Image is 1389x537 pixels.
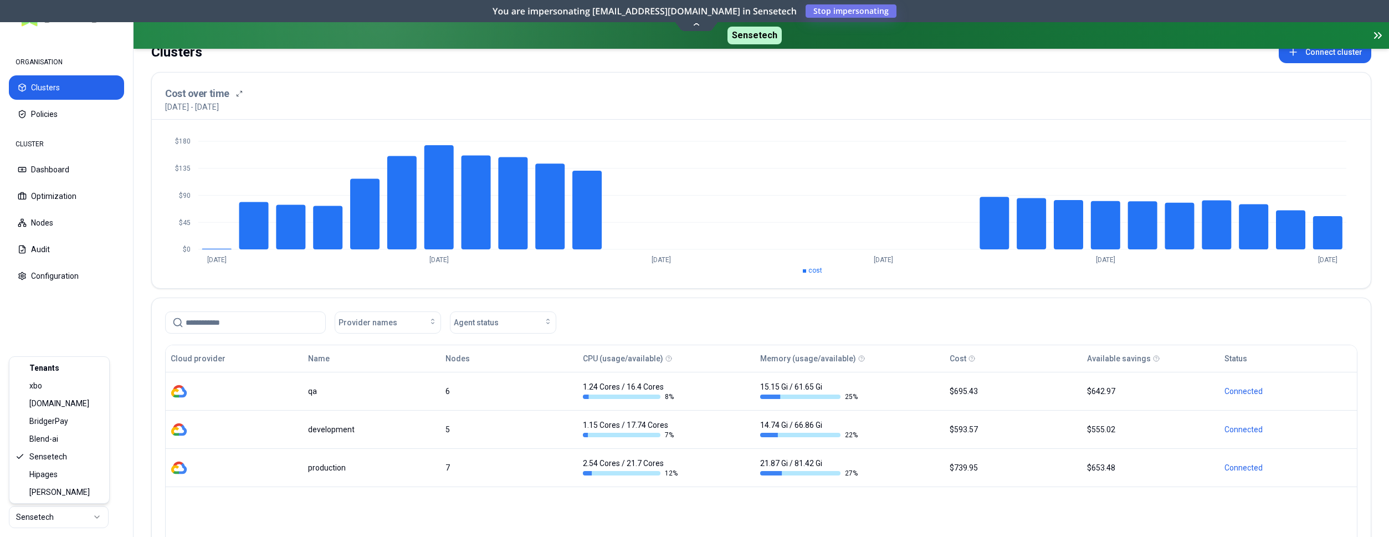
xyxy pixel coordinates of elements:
[29,451,67,462] span: Sensetech
[29,416,68,427] span: BridgerPay
[29,487,90,498] span: [PERSON_NAME]
[12,359,107,377] div: Tenants
[29,398,89,409] span: [DOMAIN_NAME]
[29,433,58,444] span: Blend-ai
[29,469,58,480] span: Hipages
[29,380,42,391] span: xbo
